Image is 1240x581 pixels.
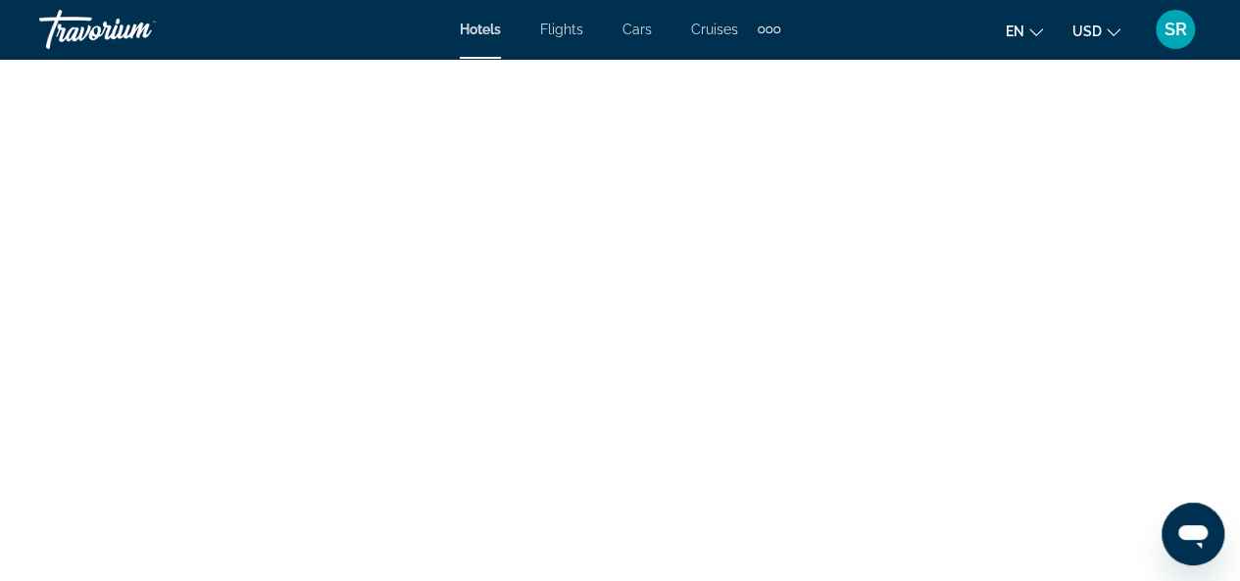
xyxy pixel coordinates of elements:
[1006,24,1024,39] span: en
[1072,17,1120,45] button: Change currency
[622,22,652,37] a: Cars
[1162,503,1224,565] iframe: Button to launch messaging window
[460,22,501,37] a: Hotels
[1072,24,1102,39] span: USD
[691,22,738,37] a: Cruises
[540,22,583,37] a: Flights
[1006,17,1043,45] button: Change language
[1150,9,1201,50] button: User Menu
[39,4,235,55] a: Travorium
[1165,20,1187,39] span: SR
[758,14,780,45] button: Extra navigation items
